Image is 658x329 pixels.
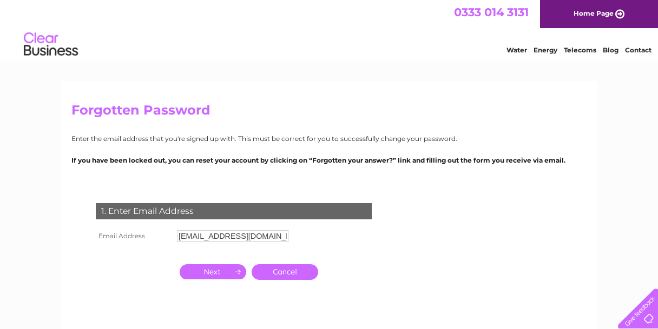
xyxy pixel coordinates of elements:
[71,103,587,123] h2: Forgotten Password
[564,46,596,54] a: Telecoms
[506,46,527,54] a: Water
[252,264,318,280] a: Cancel
[71,155,587,165] p: If you have been locked out, you can reset your account by clicking on “Forgotten your answer?” l...
[534,46,557,54] a: Energy
[23,28,78,61] img: logo.png
[93,227,174,245] th: Email Address
[625,46,652,54] a: Contact
[454,5,529,19] a: 0333 014 3131
[71,133,587,144] p: Enter the email address that you're signed up with. This must be correct for you to successfully ...
[74,6,585,52] div: Clear Business is a trading name of Verastar Limited (registered in [GEOGRAPHIC_DATA] No. 3667643...
[603,46,618,54] a: Blog
[96,203,372,219] div: 1. Enter Email Address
